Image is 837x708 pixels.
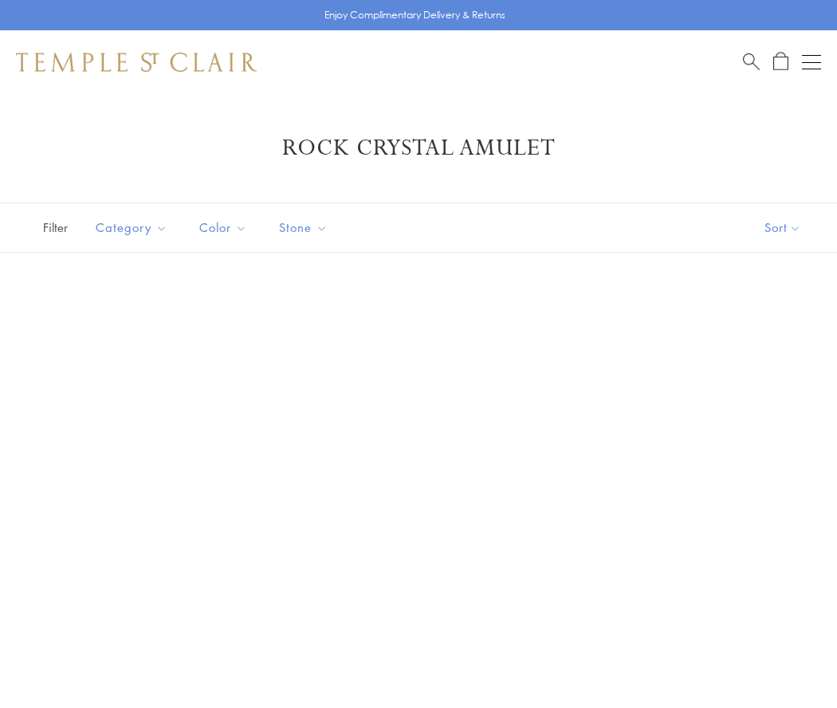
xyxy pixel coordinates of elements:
[773,52,788,72] a: Open Shopping Bag
[40,134,797,163] h1: Rock Crystal Amulet
[743,52,760,72] a: Search
[187,210,259,246] button: Color
[191,218,259,238] span: Color
[84,210,179,246] button: Category
[88,218,179,238] span: Category
[271,218,340,238] span: Stone
[729,203,837,252] button: Show sort by
[267,210,340,246] button: Stone
[802,53,821,72] button: Open navigation
[324,7,505,23] p: Enjoy Complimentary Delivery & Returns
[16,53,257,72] img: Temple St. Clair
